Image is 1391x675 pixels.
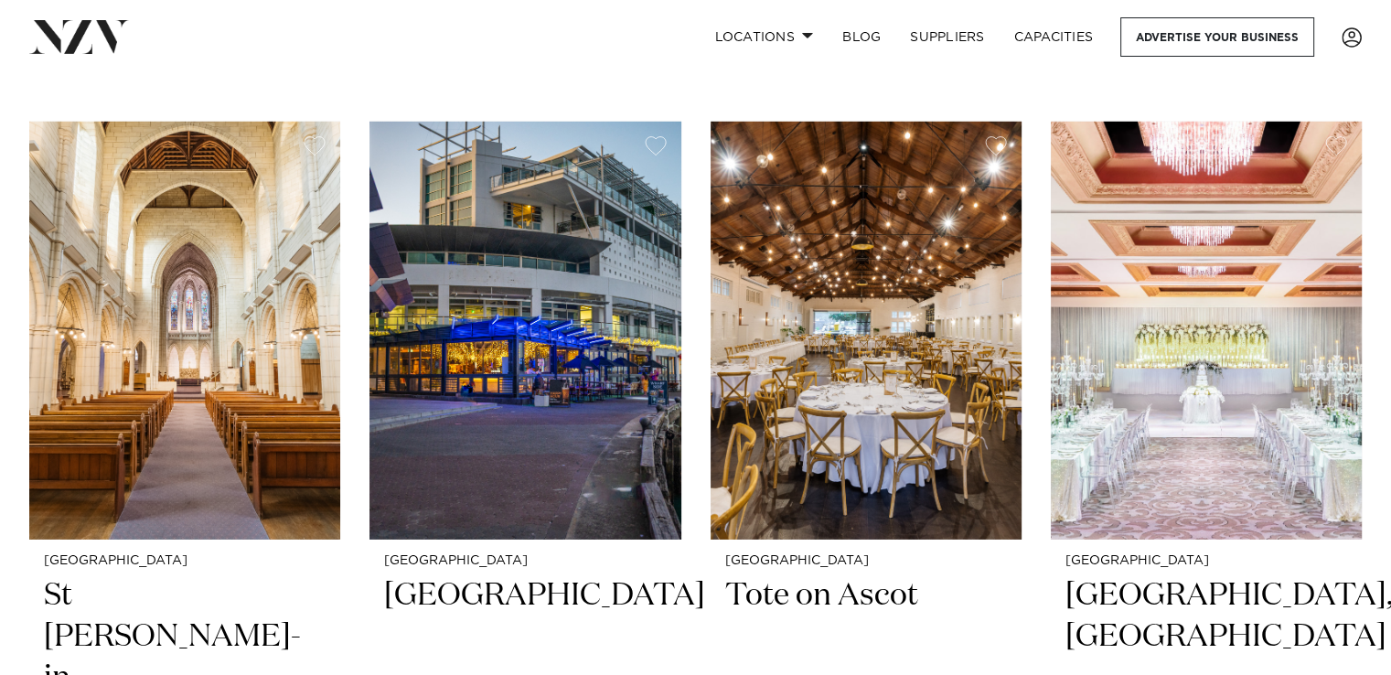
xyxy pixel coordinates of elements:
[828,17,895,57] a: BLOG
[725,554,1007,568] small: [GEOGRAPHIC_DATA]
[29,20,129,53] img: nzv-logo.png
[1065,554,1347,568] small: [GEOGRAPHIC_DATA]
[1120,17,1314,57] a: Advertise your business
[44,554,326,568] small: [GEOGRAPHIC_DATA]
[700,17,828,57] a: Locations
[711,122,1022,539] img: Tote on Ascot event space
[1000,17,1108,57] a: Capacities
[895,17,999,57] a: SUPPLIERS
[384,554,666,568] small: [GEOGRAPHIC_DATA]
